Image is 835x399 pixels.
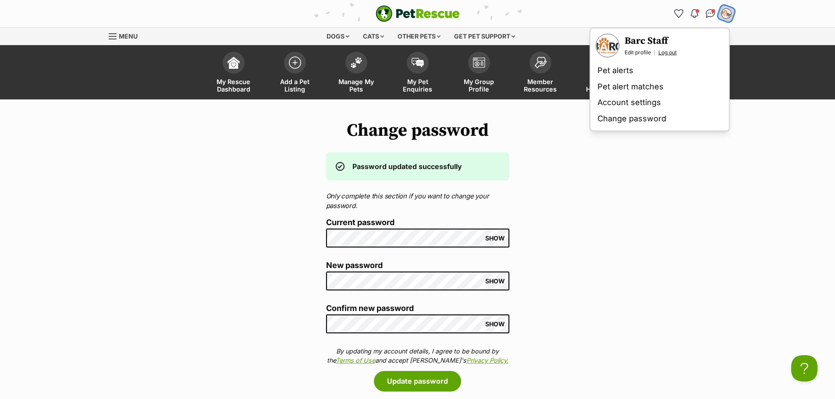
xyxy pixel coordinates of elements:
[412,58,424,67] img: pet-enquiries-icon-7e3ad2cf08bfb03b45e93fb7055b45f3efa6380592205ae92323e6603595dc1f.svg
[326,261,509,270] label: New password
[289,56,301,69] img: add-pet-listing-icon-0afa8454b4691262ce3f59096e99ab1cd57d4a30225e0717b998d2c9b9846f56.svg
[594,95,725,111] a: Account settings
[521,78,560,93] span: Member Resources
[275,78,315,93] span: Add a Pet Listing
[672,7,733,21] ul: Account quick links
[691,9,698,18] img: notifications-46538b983faf8c2785f20acdc204bb7945ddae34d4c08c2a6579f10ce5e182be.svg
[594,111,725,127] a: Change password
[264,47,326,99] a: Add a Pet Listing
[485,278,505,285] span: SHOW
[721,8,732,19] img: BARC Staff profile pic
[704,7,718,21] a: Conversations
[448,28,521,45] div: Get pet support
[214,78,253,93] span: My Rescue Dashboard
[119,32,138,40] span: Menu
[109,28,144,43] a: Menu
[594,63,725,79] a: Pet alerts
[625,35,677,47] h3: Barc Staff
[448,47,510,99] a: My Group Profile
[596,34,619,57] a: Your profile
[466,357,508,364] a: Privacy Policy.
[387,47,448,99] a: My Pet Enquiries
[594,79,725,95] a: Pet alert matches
[485,321,505,328] span: SHOW
[597,35,618,56] img: BARC Staff profile pic
[326,218,509,227] label: Current password
[357,28,390,45] div: Cats
[336,357,375,364] a: Terms of Use
[473,57,485,68] img: group-profile-icon-3fa3cf56718a62981997c0bc7e787c4b2cf8bcc04b72c1350f741eb67cf2f40e.svg
[625,35,677,47] a: Your profile
[326,47,387,99] a: Manage My Pets
[688,7,702,21] button: Notifications
[791,355,817,381] iframe: Help Scout Beacon - Open
[326,304,509,313] label: Confirm new password
[658,49,677,56] a: Log out
[391,28,447,45] div: Other pets
[582,78,622,93] span: Support Help Desk
[717,4,735,22] button: My account
[625,49,651,56] a: Edit profile
[374,371,461,391] button: Update password
[571,47,632,99] a: Support Help Desk
[326,120,509,141] h1: Change password
[203,47,264,99] a: My Rescue Dashboard
[352,162,462,171] strong: Password updated successfully
[485,235,505,242] span: SHOW
[227,56,240,69] img: dashboard-icon-eb2f2d2d3e046f16d808141f083e7271f6b2e854fb5c12c21221c1fb7104beca.svg
[326,346,509,365] p: By updating my account details, I agree to be bound by the and accept [PERSON_NAME]'s
[534,56,547,68] img: member-resources-icon-8e73f808a243e03378d46382f2149f9095a855e16c252ad45f914b54edf8863c.svg
[398,78,437,93] span: My Pet Enquiries
[350,57,362,68] img: manage-my-pets-icon-02211641906a0b7f246fdf0571729dbe1e7629f14944591b6c1af311fb30b64b.svg
[326,191,509,211] p: Only complete this section if you want to change your password.
[376,5,460,22] img: logo-e224e6f780fb5917bec1dbf3a21bbac754714ae5b6737aabdf751b685950b380.svg
[672,7,686,21] a: Favourites
[320,28,355,45] div: Dogs
[459,78,499,93] span: My Group Profile
[376,5,460,22] a: PetRescue
[510,47,571,99] a: Member Resources
[337,78,376,93] span: Manage My Pets
[706,9,715,18] img: chat-41dd97257d64d25036548639549fe6c8038ab92f7586957e7f3b1b290dea8141.svg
